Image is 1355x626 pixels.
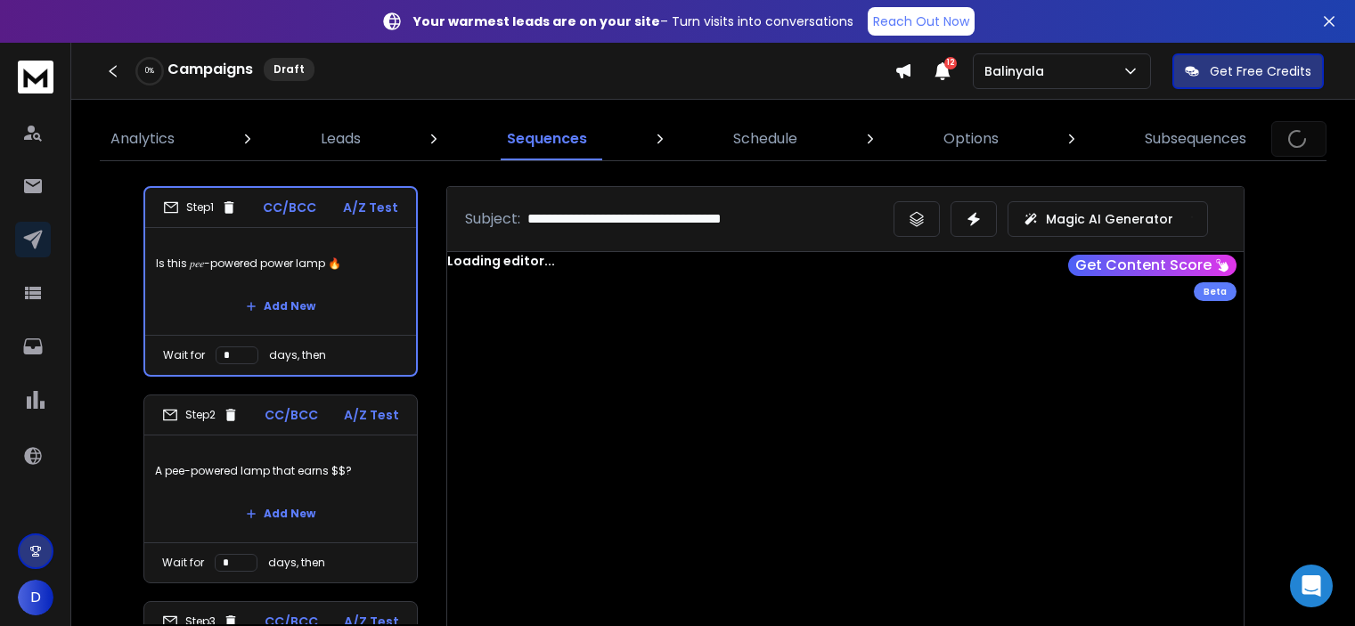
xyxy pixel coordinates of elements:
[413,12,660,30] strong: Your warmest leads are on your site
[1134,118,1257,160] a: Subsequences
[1194,282,1237,301] div: Beta
[143,394,418,583] li: Step2CC/BCCA/Z TestA pee-powered lamp that earns $$?Add NewWait fordays, then
[310,118,371,160] a: Leads
[321,128,361,150] p: Leads
[163,199,237,215] div: Step 1
[1008,201,1208,237] button: Magic AI Generator
[344,406,399,424] p: A/Z Test
[155,446,406,496] p: A pee-powered lamp that earns $$?
[868,7,975,36] a: Reach Out Now
[100,118,185,160] a: Analytics
[1172,53,1324,89] button: Get Free Credits
[145,66,154,77] p: 0 %
[110,128,175,150] p: Analytics
[156,239,405,289] p: Is this 𝑝𝑒𝑒-powered power lamp 🔥
[264,58,314,81] div: Draft
[269,348,326,362] p: days, then
[943,128,999,150] p: Options
[933,118,1009,160] a: Options
[507,128,587,150] p: Sequences
[263,199,316,216] p: CC/BCC
[944,57,957,69] span: 12
[1068,255,1237,276] button: Get Content Score
[1145,128,1246,150] p: Subsequences
[162,407,239,423] div: Step 2
[163,348,205,362] p: Wait for
[722,118,808,160] a: Schedule
[18,61,53,93] img: logo
[232,289,330,324] button: Add New
[18,580,53,615] button: D
[873,12,969,30] p: Reach Out Now
[162,556,204,570] p: Wait for
[465,208,520,230] p: Subject:
[268,556,325,570] p: days, then
[1210,62,1311,80] p: Get Free Credits
[143,186,418,377] li: Step1CC/BCCA/Z TestIs this 𝑝𝑒𝑒-powered power lamp 🔥Add NewWait fordays, then
[343,199,398,216] p: A/Z Test
[413,12,853,30] p: – Turn visits into conversations
[265,406,318,424] p: CC/BCC
[1290,565,1333,607] div: Open Intercom Messenger
[167,59,253,80] h1: Campaigns
[447,252,1244,270] div: Loading editor...
[984,62,1051,80] p: Balinyala
[232,496,330,532] button: Add New
[496,118,598,160] a: Sequences
[1046,210,1173,228] p: Magic AI Generator
[733,128,797,150] p: Schedule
